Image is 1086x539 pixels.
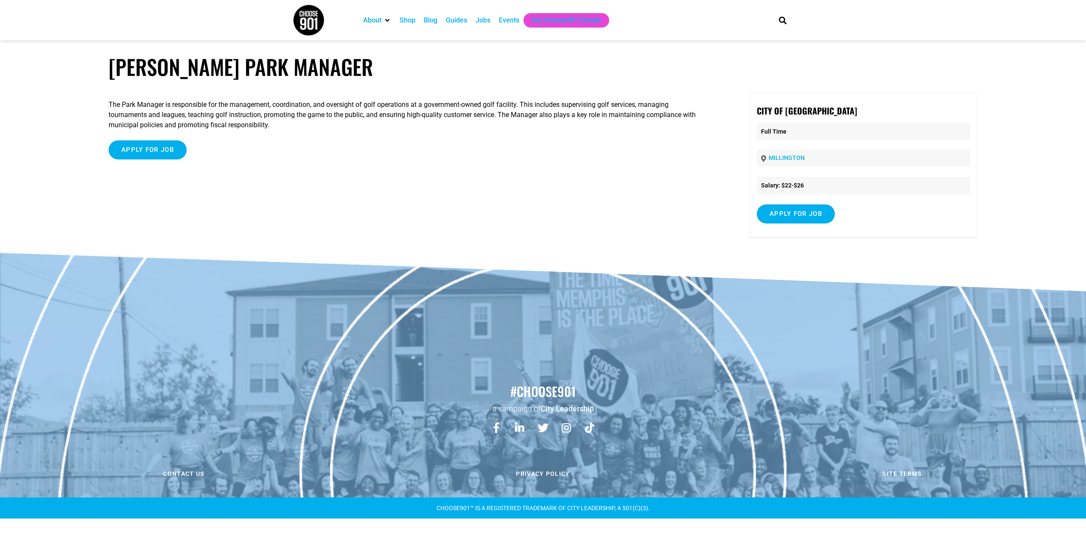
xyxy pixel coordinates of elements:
[4,383,1082,400] h2: #choose901
[499,15,519,25] a: Events
[532,15,601,25] a: Get Choose901 Emails
[293,505,793,511] div: CHOOSE901™ is a registered TRADEMARK OF CITY LEADERSHIP, A 501(C)(3).
[757,204,835,223] input: Apply for job
[424,15,437,25] a: Blog
[757,123,970,140] p: Full Time
[400,15,415,25] a: Shop
[882,471,922,477] span: Site Terms
[476,15,490,25] a: Jobs
[109,100,706,130] p: The Park Manager is responsible for the management, coordination, and oversight of golf operation...
[359,13,395,28] div: About
[540,404,594,413] a: City Leadership
[109,140,187,159] input: Apply for job
[769,154,805,161] a: MILLINGTON
[757,177,970,194] li: Salary: $22-$26
[109,54,977,79] h1: [PERSON_NAME] PARK MANAGER
[4,403,1082,414] p: a campaign of
[363,15,381,25] a: About
[446,15,467,25] a: Guides
[366,465,721,483] a: Privacy Policy
[725,465,1080,483] a: Site Terms
[359,13,764,28] nav: Main nav
[6,465,361,483] a: Contact us
[163,471,204,477] span: Contact us
[757,104,857,117] strong: City of [GEOGRAPHIC_DATA]
[516,471,570,477] span: Privacy Policy
[776,13,790,27] div: Search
